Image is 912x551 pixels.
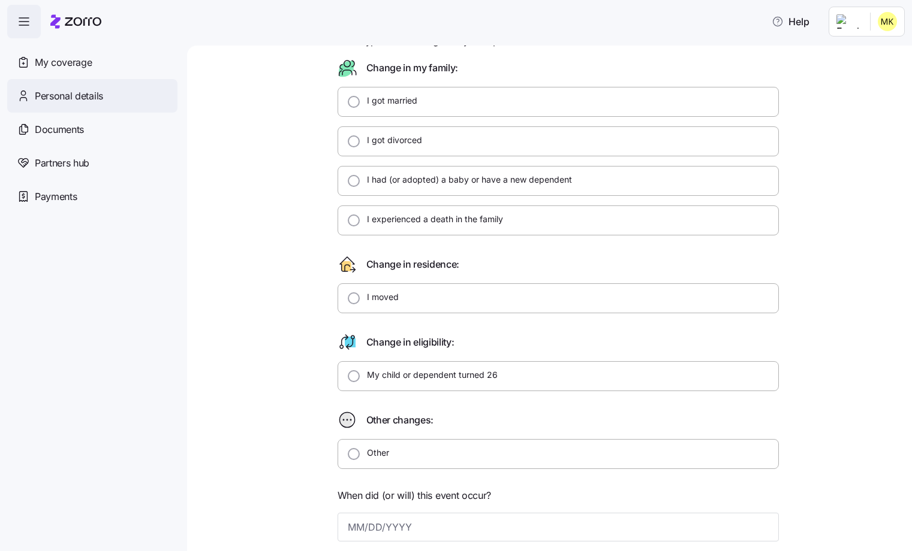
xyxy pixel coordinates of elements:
[366,60,459,75] span: Change in my family:
[7,146,177,180] a: Partners hub
[360,174,572,186] label: I had (or adopted) a baby or have a new dependent
[360,369,498,381] label: My child or dependent turned 26
[7,79,177,113] a: Personal details
[772,14,809,29] span: Help
[35,156,89,171] span: Partners hub
[360,213,503,225] label: I experienced a death in the family
[360,447,389,459] label: Other
[35,55,92,70] span: My coverage
[7,113,177,146] a: Documents
[35,122,84,137] span: Documents
[35,89,103,104] span: Personal details
[360,291,399,303] label: I moved
[366,257,460,272] span: Change in residence:
[360,95,417,107] label: I got married
[7,46,177,79] a: My coverage
[836,14,860,29] img: Employer logo
[35,189,77,204] span: Payments
[878,12,897,31] img: 6b25b39949c55acf58390b3b37e0d849
[360,134,422,146] label: I got divorced
[762,10,819,34] button: Help
[366,335,455,350] span: Change in eligibility:
[7,180,177,213] a: Payments
[366,413,434,428] span: Other changes:
[338,488,491,503] span: When did (or will) this event occur?
[338,513,779,541] input: MM/DD/YYYY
